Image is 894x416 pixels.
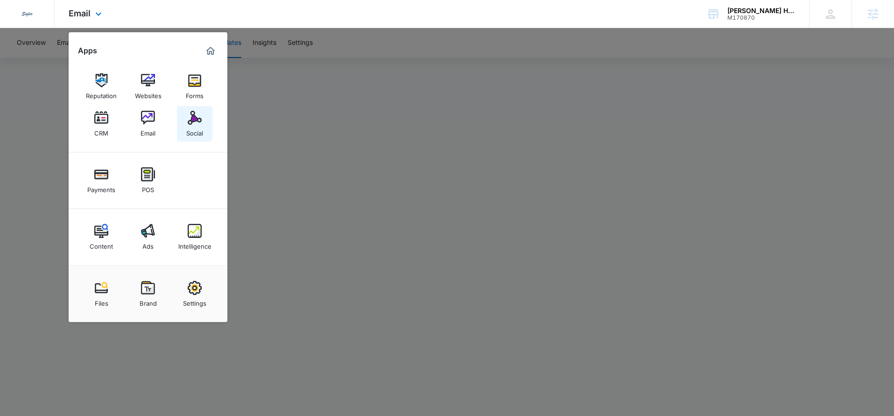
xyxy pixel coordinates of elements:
div: Settings [183,295,206,307]
div: Reputation [86,87,117,100]
div: Email [141,125,155,137]
div: account id [727,14,795,21]
a: Brand [130,276,166,312]
div: Social [186,125,203,137]
div: account name [727,7,795,14]
a: Settings [177,276,212,312]
div: Ads [142,238,154,250]
a: Ads [130,219,166,255]
h2: Apps [78,46,97,55]
a: Email [130,106,166,142]
img: Sigler Corporate [19,6,35,22]
span: Email [69,8,91,18]
div: CRM [94,125,108,137]
a: Reputation [84,69,119,104]
a: POS [130,163,166,198]
div: Websites [135,87,162,100]
div: Files [95,295,108,307]
a: Social [177,106,212,142]
a: Forms [177,69,212,104]
a: Files [84,276,119,312]
a: Marketing 360® Dashboard [203,43,218,58]
a: CRM [84,106,119,142]
a: Intelligence [177,219,212,255]
a: Content [84,219,119,255]
a: Payments [84,163,119,198]
div: Payments [87,181,115,194]
div: Content [90,238,113,250]
div: Forms [186,87,204,100]
div: Intelligence [178,238,211,250]
div: Brand [140,295,157,307]
div: POS [142,181,154,194]
a: Websites [130,69,166,104]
